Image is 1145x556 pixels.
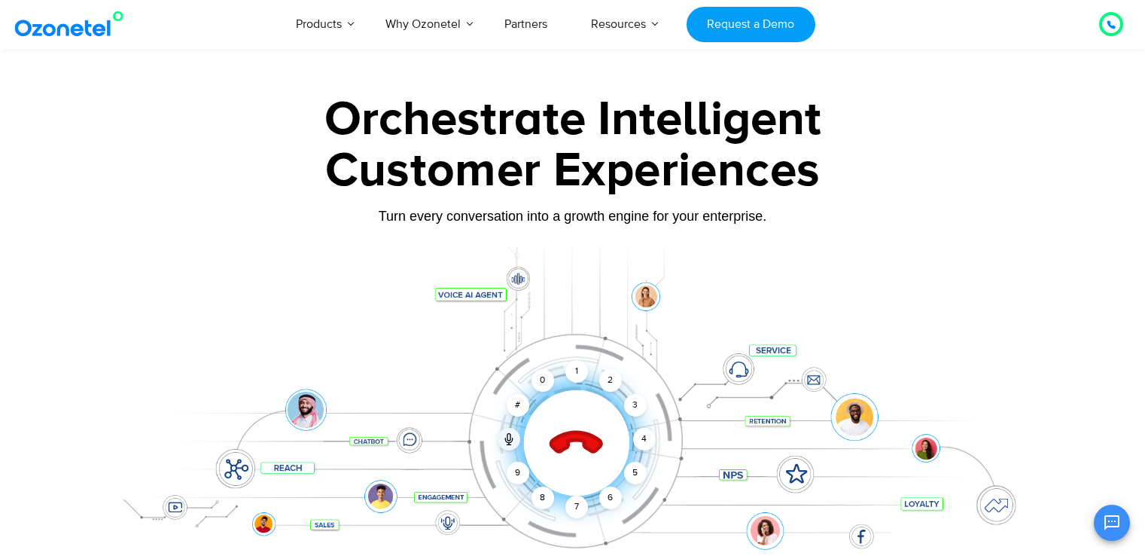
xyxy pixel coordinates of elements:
[599,487,622,509] div: 6
[565,360,588,383] div: 1
[102,96,1043,144] div: Orchestrate Intelligent
[565,496,588,518] div: 7
[623,462,646,484] div: 5
[599,369,622,392] div: 2
[531,369,554,392] div: 0
[507,462,529,484] div: 9
[102,135,1043,207] div: Customer Experiences
[687,7,815,42] a: Request a Demo
[633,428,656,451] div: 4
[507,394,529,417] div: #
[1094,505,1130,541] button: Open chat
[102,208,1043,225] div: Turn every conversation into a growth engine for your enterprise.
[531,487,554,509] div: 8
[623,394,646,417] div: 3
